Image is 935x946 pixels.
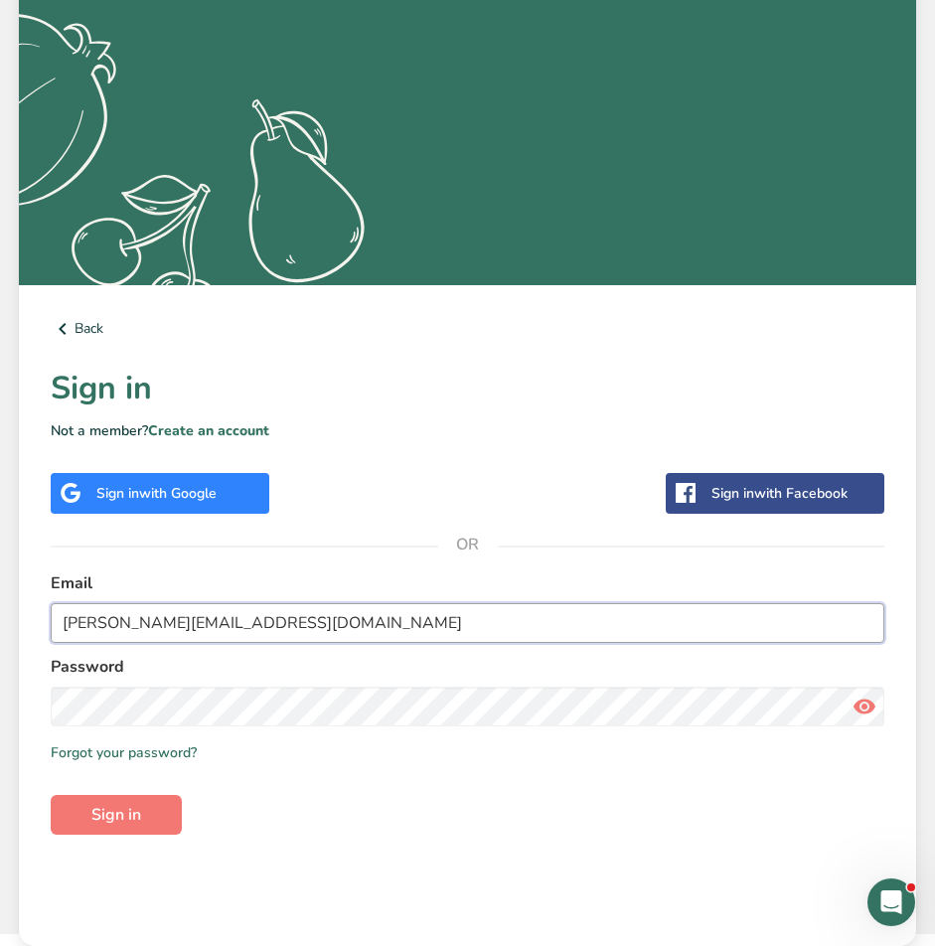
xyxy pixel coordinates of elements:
iframe: Intercom live chat [867,878,915,926]
div: Sign in [96,483,217,504]
label: Password [51,655,884,679]
p: Not a member? [51,420,884,441]
input: Enter Your Email [51,603,884,643]
span: with Google [139,484,217,503]
label: Email [51,571,884,595]
a: Create an account [148,421,269,440]
a: Back [51,317,884,341]
a: Forgot your password? [51,742,197,763]
span: OR [438,515,498,574]
button: Sign in [51,795,182,835]
div: Sign in [711,483,848,504]
span: Sign in [91,803,141,827]
h1: Sign in [51,365,884,412]
span: with Facebook [754,484,848,503]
